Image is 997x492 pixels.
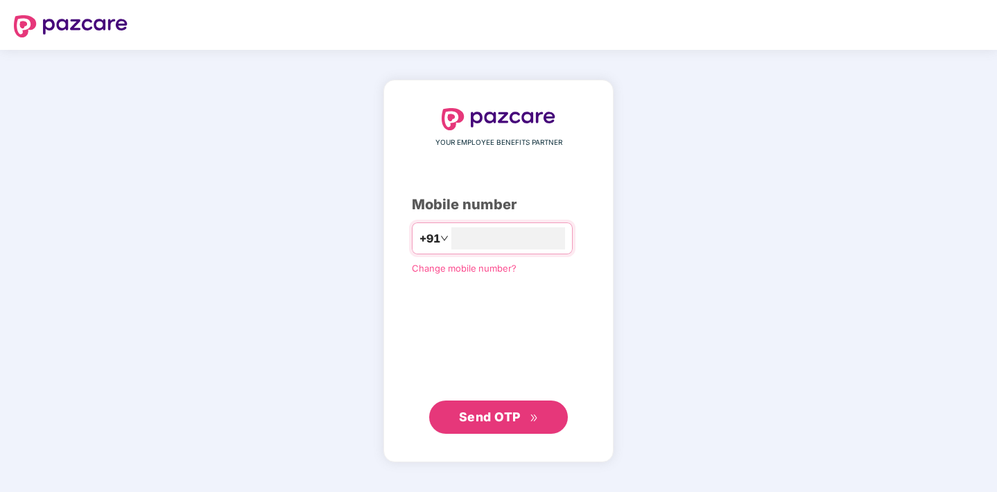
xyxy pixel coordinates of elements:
[459,410,521,424] span: Send OTP
[412,263,517,274] a: Change mobile number?
[419,230,440,247] span: +91
[440,234,449,243] span: down
[435,137,562,148] span: YOUR EMPLOYEE BENEFITS PARTNER
[412,194,585,216] div: Mobile number
[14,15,128,37] img: logo
[429,401,568,434] button: Send OTPdouble-right
[442,108,555,130] img: logo
[530,414,539,423] span: double-right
